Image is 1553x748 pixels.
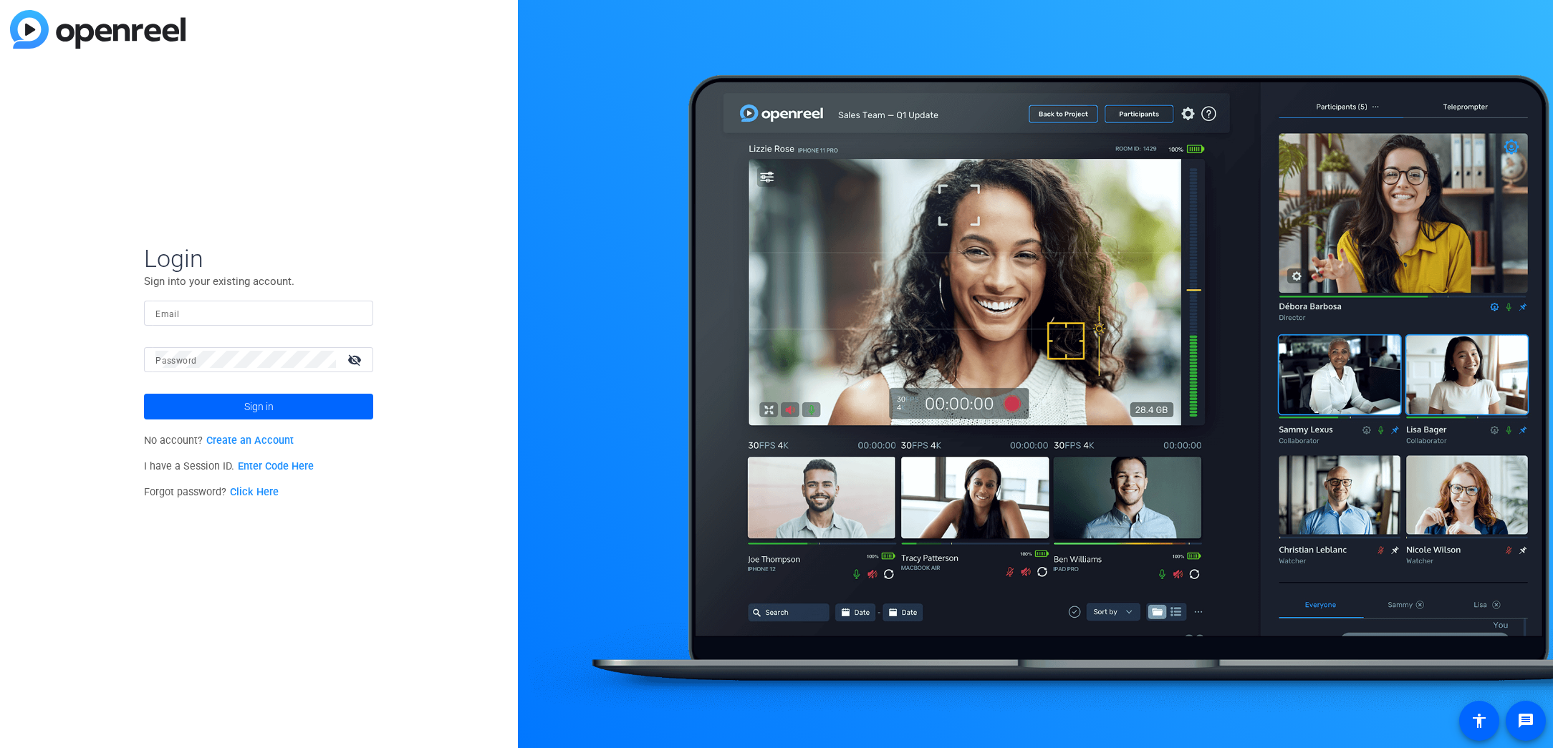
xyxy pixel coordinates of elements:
mat-icon: accessibility [1471,712,1488,729]
span: No account? [144,434,294,447]
a: Enter Code Here [238,460,314,472]
span: Forgot password? [144,486,279,498]
span: Login [144,243,373,273]
mat-label: Email [155,309,179,319]
button: Sign in [144,394,373,419]
p: Sign into your existing account. [144,273,373,289]
a: Create an Account [206,434,294,447]
span: Sign in [244,389,274,424]
input: Enter Email Address [155,304,362,321]
mat-icon: visibility_off [339,349,373,370]
mat-icon: message [1517,712,1534,729]
span: I have a Session ID. [144,460,314,472]
img: blue-gradient.svg [10,10,186,49]
a: Click Here [230,486,279,498]
mat-label: Password [155,356,196,366]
